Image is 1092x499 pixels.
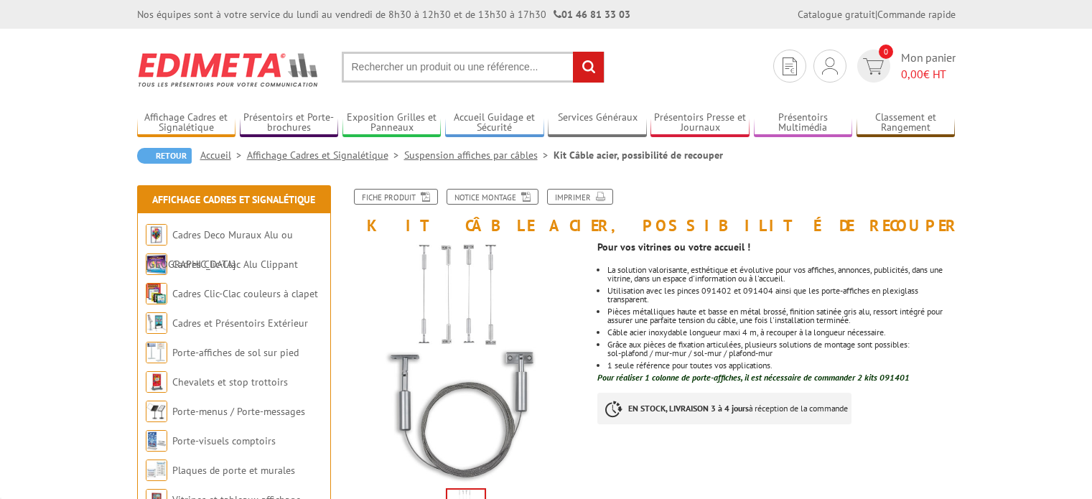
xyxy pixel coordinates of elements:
a: devis rapide 0 Mon panier 0,00€ HT [854,50,956,83]
li: Câble acier inoxydable longueur maxi 4 m, à recouper à la longueur nécessaire. [607,328,955,337]
img: Cadres Deco Muraux Alu ou Bois [146,224,167,246]
div: Nos équipes sont à votre service du lundi au vendredi de 8h30 à 12h30 et de 13h30 à 17h30 [137,7,630,22]
img: Edimeta [137,43,320,96]
a: Présentoirs Presse et Journaux [650,111,750,135]
a: Affichage Cadres et Signalétique [152,193,315,206]
a: Commande rapide [877,8,956,21]
input: rechercher [573,52,604,83]
span: Mon panier [901,50,956,83]
a: Accueil Guidage et Sécurité [445,111,544,135]
a: Porte-visuels comptoirs [172,434,276,447]
a: Cadres Deco Muraux Alu ou [GEOGRAPHIC_DATA] [146,228,293,271]
img: Chevalets et stop trottoirs [146,371,167,393]
p: Grâce aux pièces de fixation articulées, plusieurs solutions de montage sont possibles: sol-plafo... [607,340,955,358]
img: Porte-affiches de sol sur pied [146,342,167,363]
a: Notice Montage [447,189,538,205]
a: Retour [137,148,192,164]
strong: EN STOCK, LIVRAISON 3 à 4 jours [628,403,749,414]
p: à réception de la commande [597,393,851,424]
a: Accueil [200,149,247,162]
img: suspendus_par_cables_091401.jpg [345,241,587,483]
img: devis rapide [783,57,797,75]
a: Chevalets et stop trottoirs [172,376,288,388]
img: Porte-menus / Porte-messages [146,401,167,422]
p: Pièces métalliques haute et basse en métal brossé, finition satinée gris alu, ressort intégré pou... [607,307,955,325]
a: Présentoirs Multimédia [754,111,853,135]
img: devis rapide [822,57,838,75]
span: 0,00 [901,67,923,81]
strong: Pour vos vitrines ou votre accueil ! [597,241,750,253]
font: Pour réaliser 1 colonne de porte-affiches, il est nécessaire de commander 2 kits 091401 [597,372,910,383]
a: Classement et Rangement [857,111,956,135]
li: 1 seule référence pour toutes vos applications. [607,361,955,370]
a: Suspension affiches par câbles [404,149,554,162]
a: Catalogue gratuit [798,8,875,21]
img: Cadres et Présentoirs Extérieur [146,312,167,334]
a: Présentoirs et Porte-brochures [240,111,339,135]
a: Exposition Grilles et Panneaux [342,111,442,135]
a: Cadres Clic-Clac couleurs à clapet [172,287,318,300]
img: Cadres Clic-Clac couleurs à clapet [146,283,167,304]
img: Plaques de porte et murales [146,460,167,481]
img: Porte-visuels comptoirs [146,430,167,452]
div: | [798,7,956,22]
a: Fiche produit [354,189,438,205]
span: 0 [879,45,893,59]
a: Affichage Cadres et Signalétique [247,149,404,162]
img: devis rapide [863,58,884,75]
input: Rechercher un produit ou une référence... [342,52,605,83]
a: Porte-affiches de sol sur pied [172,346,299,359]
a: Plaques de porte et murales [172,464,295,477]
a: Imprimer [547,189,613,205]
a: Cadres Clic-Clac Alu Clippant [172,258,298,271]
li: Kit Câble acier, possibilité de recouper [554,148,723,162]
a: Services Généraux [548,111,647,135]
strong: 01 46 81 33 03 [554,8,630,21]
p: Utilisation avec les pinces 091402 et 091404 ainsi que les porte-affiches en plexiglass transparent. [607,286,955,304]
span: € HT [901,66,956,83]
p: La solution valorisante, esthétique et évolutive pour vos affiches, annonces, publicités, dans un... [607,266,955,283]
a: Cadres et Présentoirs Extérieur [172,317,308,330]
a: Porte-menus / Porte-messages [172,405,305,418]
a: Affichage Cadres et Signalétique [137,111,236,135]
